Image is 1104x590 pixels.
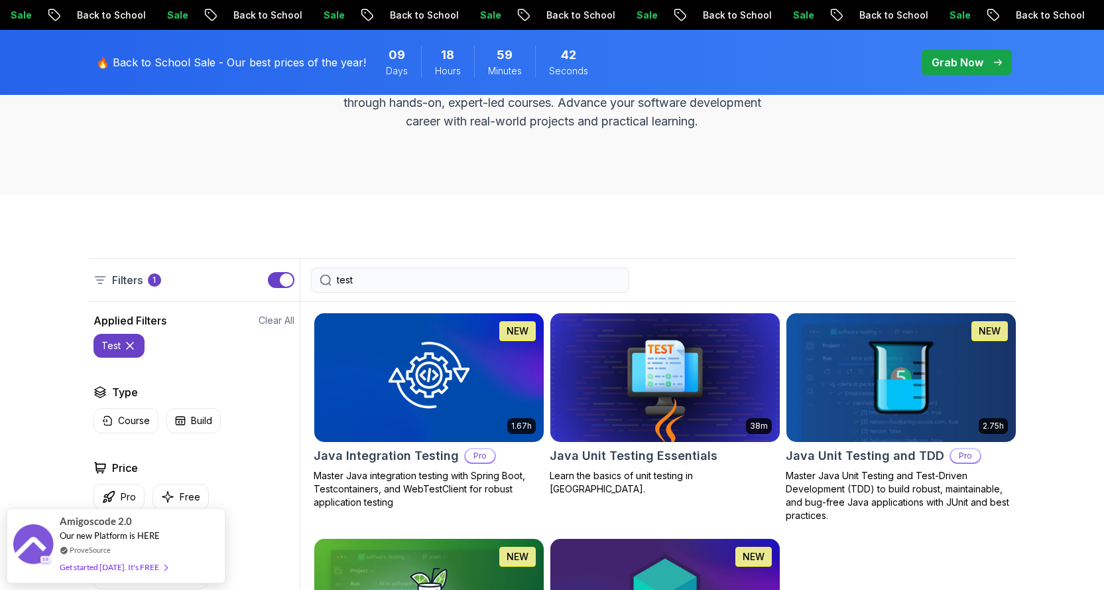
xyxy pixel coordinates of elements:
p: Sale [782,9,825,22]
span: Seconds [549,64,588,78]
button: Course [93,408,158,433]
p: Course [118,414,150,427]
span: 9 Days [389,46,405,64]
p: 38m [750,421,768,431]
h2: Java Integration Testing [314,447,459,465]
p: Learn the basics of unit testing in [GEOGRAPHIC_DATA]. [550,469,780,496]
span: Our new Platform is HERE [60,530,160,541]
p: Back to School [1005,9,1095,22]
p: Back to School [379,9,469,22]
a: Java Unit Testing Essentials card38mJava Unit Testing EssentialsLearn the basics of unit testing ... [550,313,780,496]
p: Sale [626,9,668,22]
p: NEW [507,550,528,563]
p: Master Java Unit Testing and Test-Driven Development (TDD) to build robust, maintainable, and bug... [786,469,1016,522]
p: Free [180,490,200,504]
span: 18 Hours [441,46,454,64]
p: 1 [153,275,156,285]
h2: Applied Filters [93,313,166,329]
p: Back to School [849,9,939,22]
p: Master Java integration testing with Spring Boot, Testcontainers, and WebTestClient for robust ap... [314,469,544,509]
h2: Java Unit Testing Essentials [550,447,717,465]
button: Clear All [259,314,294,327]
span: Minutes [488,64,522,78]
p: Filters [112,272,143,288]
p: Sale [313,9,355,22]
button: Build [166,408,221,433]
img: Java Integration Testing card [314,313,544,442]
p: 1.67h [511,421,532,431]
img: Java Unit Testing Essentials card [550,313,780,442]
button: Pro [93,484,145,510]
p: Pro [121,490,136,504]
span: 59 Minutes [497,46,513,64]
h2: Java Unit Testing and TDD [786,447,944,465]
p: 🔥 Back to School Sale - Our best prices of the year! [96,54,366,70]
p: Back to School [692,9,782,22]
div: Get started [DATE]. It's FREE [60,559,167,575]
p: Pro [465,449,495,463]
img: Java Unit Testing and TDD card [786,313,1016,442]
img: provesource social proof notification image [13,524,53,567]
a: Java Integration Testing card1.67hNEWJava Integration TestingProMaster Java integration testing w... [314,313,544,509]
input: Search Java, React, Spring boot ... [337,273,621,287]
a: ProveSource [70,544,111,555]
p: 2.75h [983,421,1004,431]
p: NEW [979,325,1001,338]
p: Back to School [536,9,626,22]
h2: Type [112,384,138,400]
span: 42 Seconds [561,46,576,64]
button: Free [153,484,209,510]
p: Sale [156,9,199,22]
p: NEW [507,325,528,338]
a: Java Unit Testing and TDD card2.75hNEWJava Unit Testing and TDDProMaster Java Unit Testing and Te... [786,313,1016,522]
p: Master in-demand skills like Java, Spring Boot, DevOps, React, and more through hands-on, expert-... [330,75,775,131]
p: Back to School [223,9,313,22]
p: Back to School [66,9,156,22]
p: NEW [743,550,765,563]
p: Pro [951,449,980,463]
p: test [101,339,121,352]
button: test [93,334,145,358]
h2: Price [112,460,138,476]
span: Hours [435,64,461,78]
p: Sale [469,9,512,22]
span: Amigoscode 2.0 [60,514,132,529]
p: Sale [939,9,981,22]
span: Days [386,64,408,78]
p: Build [191,414,212,427]
p: Grab Now [932,54,983,70]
